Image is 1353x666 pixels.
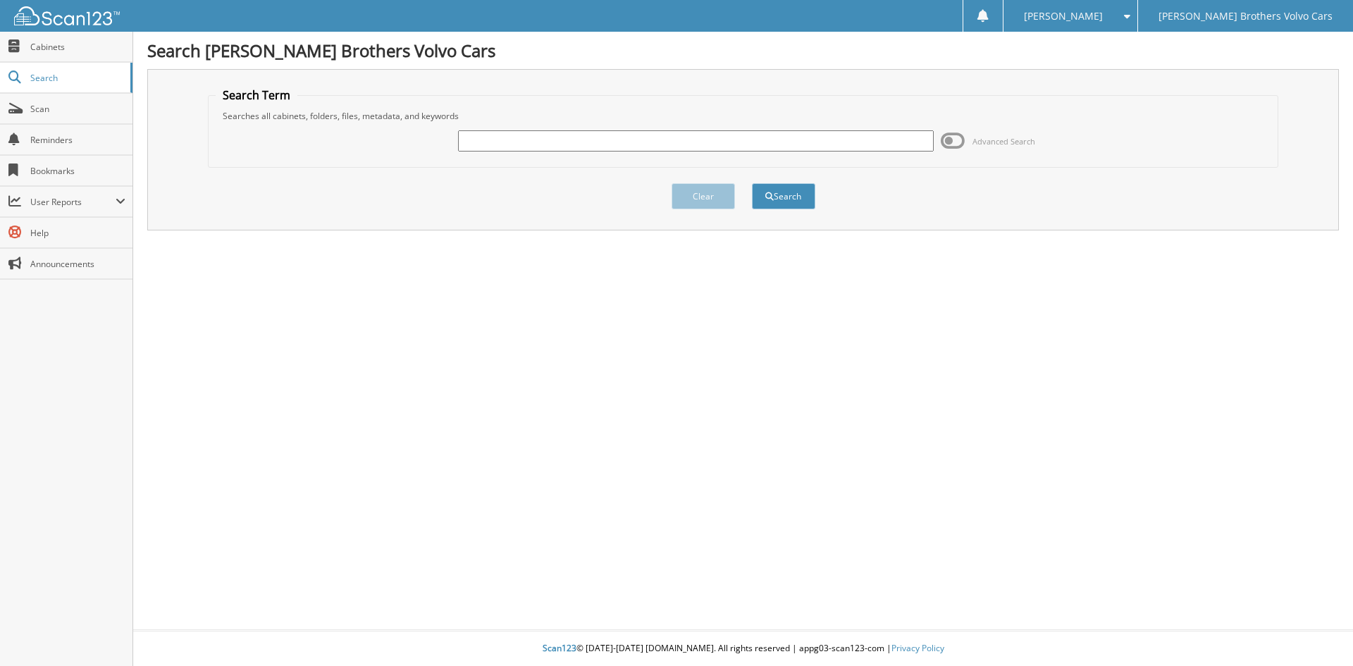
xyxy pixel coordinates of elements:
[14,6,120,25] img: scan123-logo-white.svg
[147,39,1339,62] h1: Search [PERSON_NAME] Brothers Volvo Cars
[30,258,125,270] span: Announcements
[30,227,125,239] span: Help
[30,196,116,208] span: User Reports
[30,134,125,146] span: Reminders
[891,642,944,654] a: Privacy Policy
[133,631,1353,666] div: © [DATE]-[DATE] [DOMAIN_NAME]. All rights reserved | appg03-scan123-com |
[1024,12,1103,20] span: [PERSON_NAME]
[543,642,576,654] span: Scan123
[972,136,1035,147] span: Advanced Search
[672,183,735,209] button: Clear
[1283,598,1353,666] iframe: Chat Widget
[752,183,815,209] button: Search
[30,72,123,84] span: Search
[216,87,297,103] legend: Search Term
[30,41,125,53] span: Cabinets
[30,103,125,115] span: Scan
[30,165,125,177] span: Bookmarks
[1159,12,1333,20] span: [PERSON_NAME] Brothers Volvo Cars
[216,110,1271,122] div: Searches all cabinets, folders, files, metadata, and keywords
